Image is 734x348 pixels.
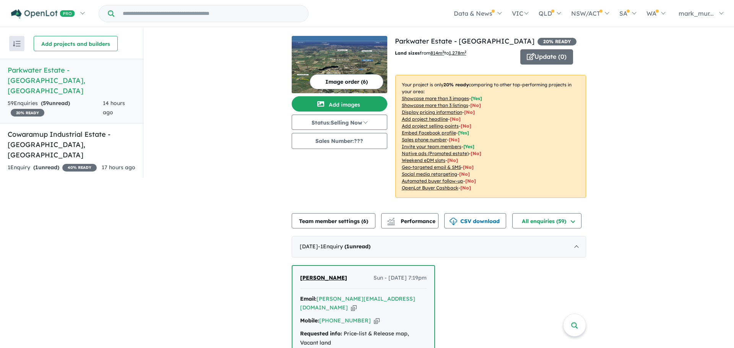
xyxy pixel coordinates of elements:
[292,213,375,228] button: Team member settings (6)
[464,109,475,115] span: [ No ]
[395,49,515,57] p: from
[444,213,506,228] button: CSV download
[471,95,482,101] span: [ Yes ]
[35,164,38,171] span: 1
[402,130,456,136] u: Embed Facebook profile
[463,164,474,170] span: [No]
[103,100,125,116] span: 14 hours ago
[374,317,380,325] button: Copy
[471,151,481,156] span: [No]
[43,100,49,107] span: 59
[402,185,458,191] u: OpenLot Buyer Cashback
[310,74,383,89] button: Image order (6)
[402,123,459,129] u: Add project selling-points
[387,218,394,222] img: line-chart.svg
[116,5,307,22] input: Try estate name, suburb, builder or developer
[444,50,466,56] span: to
[363,218,366,225] span: 6
[402,151,469,156] u: Native ads (Promoted estate)
[442,50,444,54] sup: 2
[464,50,466,54] sup: 2
[395,50,420,56] b: Land sizes
[41,100,70,107] strong: ( unread)
[300,295,317,302] strong: Email:
[344,243,370,250] strong: ( unread)
[381,213,438,228] button: Performance
[300,329,427,348] div: Price-list & Release map, Vacant land
[388,218,435,225] span: Performance
[292,236,586,257] div: [DATE]
[447,157,458,163] span: [No]
[373,274,427,283] span: Sun - [DATE] 7:19pm
[402,95,469,101] u: Showcase more than 3 images
[292,115,387,130] button: Status:Selling Now
[8,99,103,117] div: 59 Enquir ies
[292,133,387,149] button: Sales Number:???
[346,243,349,250] span: 1
[34,36,118,51] button: Add projects and builders
[460,185,471,191] span: [No]
[402,116,448,122] u: Add project headline
[450,116,461,122] span: [ No ]
[402,109,462,115] u: Display pricing information
[458,130,469,136] span: [ Yes ]
[300,317,319,324] strong: Mobile:
[8,65,135,96] h5: Parkwater Estate - [GEOGRAPHIC_DATA] , [GEOGRAPHIC_DATA]
[300,330,342,337] strong: Requested info:
[449,50,466,56] u: 1,278 m
[300,295,415,311] a: [PERSON_NAME][EMAIL_ADDRESS][DOMAIN_NAME]
[538,38,576,45] span: 20 % READY
[402,171,457,177] u: Social media retargeting
[387,220,395,225] img: bar-chart.svg
[402,164,461,170] u: Geo-targeted email & SMS
[430,50,444,56] u: 814 m
[449,137,460,142] span: [ No ]
[450,218,457,225] img: download icon
[520,49,573,65] button: Update (0)
[459,171,470,177] span: [No]
[679,10,714,17] span: mark_mur...
[8,163,97,172] div: 1 Enquir y
[318,243,370,250] span: - 1 Enquir y
[395,37,534,45] a: Parkwater Estate - [GEOGRAPHIC_DATA]
[465,178,476,184] span: [No]
[292,36,387,93] img: Parkwater Estate - Cowaramup
[402,178,463,184] u: Automated buyer follow-up
[300,274,347,281] span: [PERSON_NAME]
[470,102,481,108] span: [ No ]
[512,213,581,228] button: All enquiries (59)
[443,82,469,87] b: 20 % ready
[62,164,97,172] span: 40 % READY
[13,41,21,47] img: sort.svg
[402,102,468,108] u: Showcase more than 3 listings
[402,157,445,163] u: Weekend eDM slots
[461,123,471,129] span: [ No ]
[11,109,44,117] span: 20 % READY
[402,144,461,149] u: Invite your team members
[33,164,59,171] strong: ( unread)
[402,137,447,142] u: Sales phone number
[395,75,586,198] p: Your project is only comparing to other top-performing projects in your area: - - - - - - - - - -...
[463,144,474,149] span: [ Yes ]
[102,164,135,171] span: 17 hours ago
[319,317,371,324] a: [PHONE_NUMBER]
[351,304,357,312] button: Copy
[8,129,135,160] h5: Cowaramup Industrial Estate - [GEOGRAPHIC_DATA] , [GEOGRAPHIC_DATA]
[300,274,347,283] a: [PERSON_NAME]
[11,9,75,19] img: Openlot PRO Logo White
[292,96,387,112] button: Add images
